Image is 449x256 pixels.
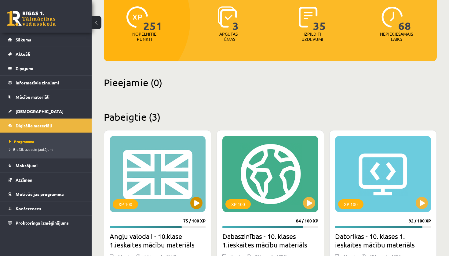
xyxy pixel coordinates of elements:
[7,11,56,26] a: Rīgas 1. Tālmācības vidusskola
[9,139,34,144] span: Programma
[218,6,237,28] img: icon-learned-topics-4a711ccc23c960034f471b6e78daf4a3bad4a20eaf4de84257b87e66633f6470.svg
[132,31,156,42] p: Nopelnītie punkti
[9,147,86,152] a: Biežāk uzdotie jautājumi
[381,6,403,28] img: icon-clock-7be60019b62300814b6bd22b8e044499b485619524d84068768e800edab66f18.svg
[9,139,86,144] a: Programma
[8,201,84,215] a: Konferences
[16,76,84,90] legend: Informatīvie ziņojumi
[232,6,239,31] span: 3
[8,119,84,133] a: Digitālie materiāli
[8,187,84,201] a: Motivācijas programma
[16,61,84,75] legend: Ziņojumi
[398,6,411,31] span: 68
[8,76,84,90] a: Informatīvie ziņojumi
[110,232,206,249] h2: Angļu valoda i - 10.klase 1.ieskaites mācību materiāls
[16,177,32,183] span: Atzīmes
[113,199,138,209] div: XP 100
[8,173,84,187] a: Atzīmes
[225,199,251,209] div: XP 100
[338,199,363,209] div: XP 100
[143,6,162,31] span: 251
[217,31,240,42] p: Apgūtās tēmas
[8,47,84,61] a: Aktuāli
[16,51,30,57] span: Aktuāli
[16,206,41,211] span: Konferences
[299,6,318,28] img: icon-completed-tasks-ad58ae20a441b2904462921112bc710f1caf180af7a3daa7317a5a94f2d26646.svg
[301,31,324,42] p: Izpildīti uzdevumi
[222,232,318,249] h2: Dabaszinības - 10. klases 1.ieskaites mācību materiāls
[8,61,84,75] a: Ziņojumi
[104,76,437,88] h2: Pieejamie (0)
[126,6,148,28] img: icon-xp-0682a9bc20223a9ccc6f5883a126b849a74cddfe5390d2b41b4391c66f2066e7.svg
[8,158,84,172] a: Maksājumi
[16,94,49,100] span: Mācību materiāli
[16,37,31,42] span: Sākums
[16,191,64,197] span: Motivācijas programma
[313,6,326,31] span: 35
[16,123,52,128] span: Digitālie materiāli
[8,216,84,230] a: Proktoringa izmēģinājums
[9,147,53,152] span: Biežāk uzdotie jautājumi
[8,104,84,118] a: [DEMOGRAPHIC_DATA]
[8,33,84,47] a: Sākums
[380,31,413,42] p: Nepieciešamais laiks
[16,108,64,114] span: [DEMOGRAPHIC_DATA]
[8,90,84,104] a: Mācību materiāli
[16,220,69,226] span: Proktoringa izmēģinājums
[16,158,84,172] legend: Maksājumi
[335,232,431,249] h2: Datorikas - 10. klases 1. ieskaites mācību materiāls
[104,111,437,123] h2: Pabeigtie (3)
